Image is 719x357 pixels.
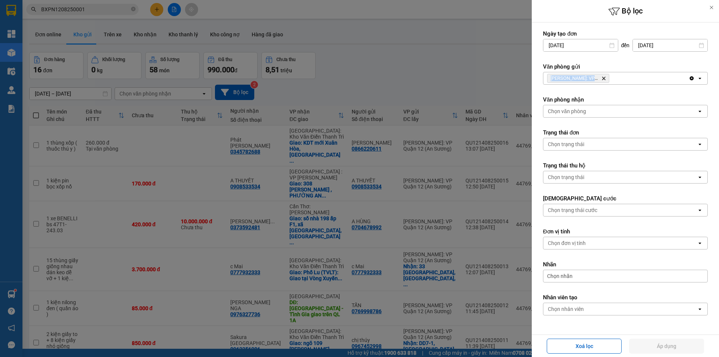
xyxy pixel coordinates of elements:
span: Hồ Chí Minh: VP Quận 12 (An Sương) [550,75,598,81]
svg: open [697,141,703,147]
button: Áp dụng [629,339,704,354]
span: Chọn nhãn [547,272,573,280]
div: Chọn trạng thái [548,140,584,148]
div: Chọn trạng thái cước [548,206,597,214]
input: Select a date. [633,39,707,51]
div: Chọn nhân viên [548,305,584,313]
label: [DEMOGRAPHIC_DATA] cước [543,195,708,202]
button: Xoá lọc [547,339,622,354]
svg: open [697,174,703,180]
input: Selected Hồ Chí Minh: VP Quận 12 (An Sương). [611,75,612,82]
label: Văn phòng nhận [543,96,708,103]
div: Chọn đơn vị tính [548,239,586,247]
svg: Clear all [689,75,695,81]
div: Chọn trạng thái [548,173,584,181]
svg: open [697,240,703,246]
h6: Bộ lọc [532,6,719,17]
svg: open [697,108,703,114]
label: Đơn vị tính [543,228,708,235]
svg: Delete [601,76,606,81]
label: Nhân viên tạo [543,294,708,301]
label: Văn phòng gửi [543,63,708,70]
input: Select a date. [543,39,618,51]
label: Ngày tạo đơn [543,30,708,37]
label: Trạng thái đơn [543,129,708,136]
svg: open [697,75,703,81]
div: Chọn văn phòng [548,108,586,115]
span: Hồ Chí Minh: VP Quận 12 (An Sương), close by backspace [547,74,609,83]
label: Nhãn [543,261,708,268]
span: đến [621,42,630,49]
label: Trạng thái thu hộ [543,162,708,169]
svg: open [697,207,703,213]
svg: open [697,306,703,312]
